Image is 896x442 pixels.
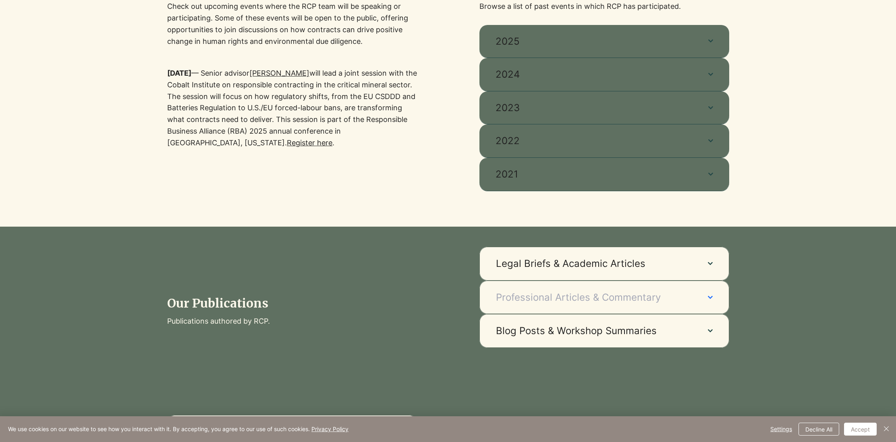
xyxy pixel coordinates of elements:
button: Professional Articles & Commentary [479,281,729,314]
span: 2024 [496,68,692,81]
a: Privacy Policy [311,425,348,432]
button: Close [881,423,891,436]
button: Blog Posts & Workshop Summaries [479,314,729,348]
span: 2021 [496,167,692,181]
button: 2025 [479,25,729,58]
span: We use cookies on our website to see how you interact with it. By accepting, you agree to our use... [8,425,348,433]
span: Our Publications [167,295,268,311]
span: Legal Briefs & Academic Articles [496,257,692,271]
button: Decline All [799,423,839,436]
span: 2022 [496,134,692,148]
span: — Senior advisor will lead a joint session with the Cobalt Institute on responsible contracting i... [167,69,417,147]
button: 2022 [479,124,729,157]
span: 2025 [496,35,692,48]
button: 2024 [479,58,729,91]
img: Close [881,424,891,434]
button: Accept [844,423,877,436]
span: [DATE] [167,69,191,77]
p: Browse a list of past events in which RCP has participated. [479,1,729,12]
a: [PERSON_NAME] [249,69,309,77]
p: Publications authored by RCP. [167,316,417,327]
span: Blog Posts & Workshop Summaries [496,324,692,338]
span: Professional Articles & Commentary [496,291,692,304]
span: 2023 [496,101,692,115]
button: Legal Briefs & Academic Articles [479,247,729,281]
a: Register here [287,138,332,147]
button: 2021 [479,158,729,191]
p: Check out upcoming events where the RCP team will be speaking or participating. Some of these eve... [167,1,417,47]
span: Settings [770,423,792,435]
button: 2023 [479,91,729,124]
